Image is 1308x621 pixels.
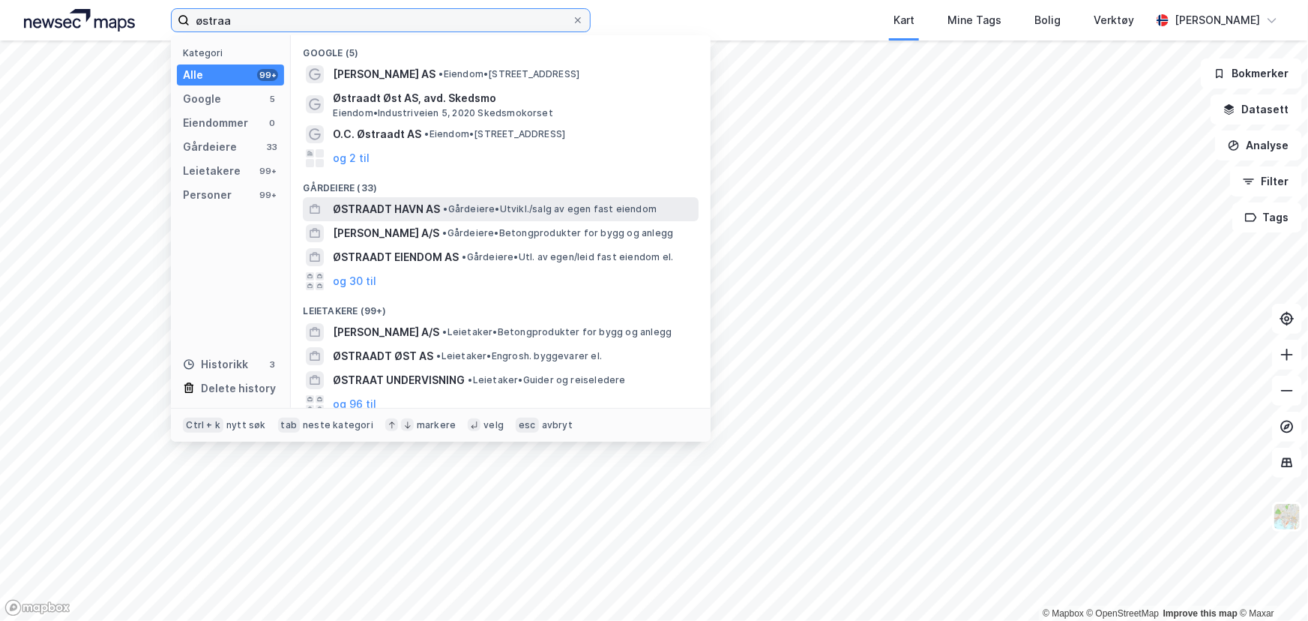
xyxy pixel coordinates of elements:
span: [PERSON_NAME] A/S [333,224,439,242]
iframe: Chat Widget [1233,549,1308,621]
span: Østraadt Øst AS, avd. Skedsmo [333,89,693,107]
img: logo.a4113a55bc3d86da70a041830d287a7e.svg [24,9,135,31]
span: • [462,251,466,262]
button: og 30 til [333,272,376,290]
div: Google [183,90,221,108]
div: 3 [266,358,278,370]
div: Leietakere [183,162,241,180]
div: avbryt [542,419,573,431]
span: ØSTRAADT HAVN AS [333,200,440,218]
span: • [438,68,443,79]
span: ØSTRAAT UNDERVISNING [333,371,465,389]
span: ØSTRAADT EIENDOM AS [333,248,459,266]
div: Kategori [183,47,284,58]
div: Historikk [183,355,248,373]
div: esc [516,418,539,433]
button: Bokmerker [1201,58,1302,88]
span: Leietaker • Betongprodukter for bygg og anlegg [442,326,672,338]
div: Gårdeiere (33) [291,170,711,197]
div: 33 [266,141,278,153]
button: Datasett [1211,94,1302,124]
div: Kontrollprogram for chat [1233,549,1308,621]
div: Leietakere (99+) [291,293,711,320]
span: Eiendom • [STREET_ADDRESS] [438,68,579,80]
div: Delete history [201,379,276,397]
span: • [424,128,429,139]
div: 0 [266,117,278,129]
div: Google (5) [291,35,711,62]
span: Leietaker • Guider og reiseledere [468,374,625,386]
button: og 96 til [333,395,376,413]
span: • [468,374,472,385]
div: Verktøy [1094,11,1134,29]
img: Z [1273,502,1301,531]
span: Eiendom • [STREET_ADDRESS] [424,128,565,140]
span: Gårdeiere • Betongprodukter for bygg og anlegg [442,227,673,239]
div: nytt søk [226,419,266,431]
div: 99+ [257,189,278,201]
a: Improve this map [1163,608,1238,619]
button: og 2 til [333,149,370,167]
span: O.C. Østraadt AS [333,125,421,143]
div: Personer [183,186,232,204]
div: 99+ [257,69,278,81]
a: OpenStreetMap [1087,608,1160,619]
a: Mapbox homepage [4,599,70,616]
button: Filter [1230,166,1302,196]
span: • [436,350,441,361]
span: [PERSON_NAME] A/S [333,323,439,341]
div: 99+ [257,165,278,177]
div: Ctrl + k [183,418,223,433]
button: Tags [1232,202,1302,232]
span: Gårdeiere • Utl. av egen/leid fast eiendom el. [462,251,673,263]
div: Gårdeiere [183,138,237,156]
div: Bolig [1034,11,1061,29]
span: Gårdeiere • Utvikl./salg av egen fast eiendom [443,203,657,215]
input: Søk på adresse, matrikkel, gårdeiere, leietakere eller personer [190,9,572,31]
a: Mapbox [1043,608,1084,619]
span: Leietaker • Engrosh. byggevarer el. [436,350,602,362]
span: Eiendom • Industriveien 5, 2020 Skedsmokorset [333,107,553,119]
span: ØSTRAADT ØST AS [333,347,433,365]
div: markere [417,419,456,431]
div: neste kategori [303,419,373,431]
div: Mine Tags [947,11,1001,29]
span: [PERSON_NAME] AS [333,65,436,83]
div: tab [278,418,301,433]
div: Eiendommer [183,114,248,132]
span: • [442,227,447,238]
div: [PERSON_NAME] [1175,11,1260,29]
div: 5 [266,93,278,105]
span: • [443,203,447,214]
button: Analyse [1215,130,1302,160]
span: • [442,326,447,337]
div: velg [483,419,504,431]
div: Kart [893,11,914,29]
div: Alle [183,66,203,84]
